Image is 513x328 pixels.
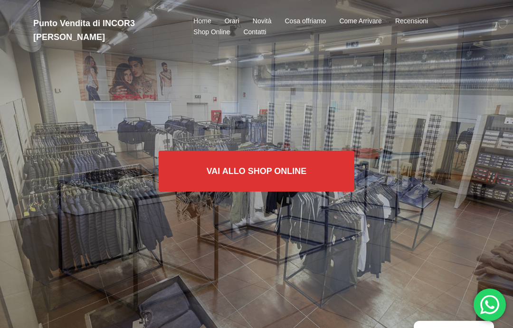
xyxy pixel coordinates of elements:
a: Novità [253,16,272,27]
a: Vai allo SHOP ONLINE [159,151,355,192]
a: Come Arrivare [339,16,381,27]
a: Cosa offriamo [285,16,326,27]
a: Contatti [243,27,266,38]
a: Home [193,16,211,27]
a: Shop Online [193,27,230,38]
a: Recensioni [395,16,428,27]
div: 'Hai [474,289,506,321]
h2: Punto Vendita di INCOR3 [PERSON_NAME] [33,17,172,44]
a: Orari [225,16,239,27]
